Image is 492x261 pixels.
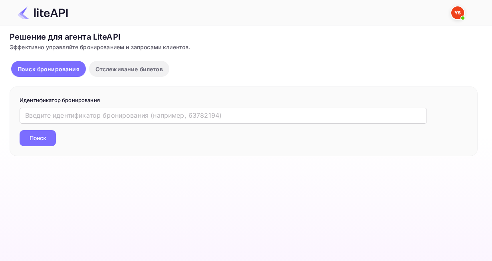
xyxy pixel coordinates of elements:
[10,32,121,42] ya-tr-span: Решение для агента LiteAPI
[30,134,46,142] ya-tr-span: Поиск
[20,108,427,124] input: Введите идентификатор бронирования (например, 63782194)
[95,66,163,72] ya-tr-span: Отслеживание билетов
[18,66,79,72] ya-tr-span: Поиск бронирования
[20,97,100,103] ya-tr-span: Идентификатор бронирования
[20,130,56,146] button: Поиск
[451,6,464,19] img: Служба Поддержки Яндекса
[10,44,190,50] ya-tr-span: Эффективно управляйте бронированием и запросами клиентов.
[18,6,68,19] img: Логотип LiteAPI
